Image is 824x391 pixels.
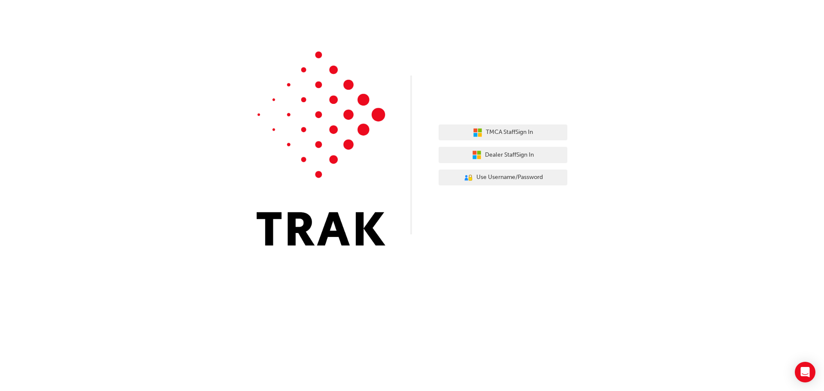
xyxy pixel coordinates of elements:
button: Dealer StaffSign In [439,147,567,163]
img: Trak [257,52,385,246]
span: Use Username/Password [476,173,543,182]
span: Dealer Staff Sign In [485,150,534,160]
button: Use Username/Password [439,170,567,186]
div: Open Intercom Messenger [795,362,815,382]
button: TMCA StaffSign In [439,124,567,141]
span: TMCA Staff Sign In [486,127,533,137]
